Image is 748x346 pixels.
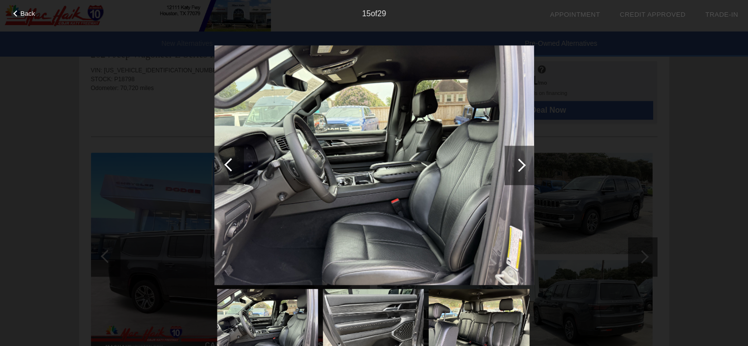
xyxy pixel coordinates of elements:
[550,11,600,18] a: Appointment
[377,9,386,18] span: 29
[705,11,738,18] a: Trade-In
[362,9,371,18] span: 15
[620,11,686,18] a: Credit Approved
[21,10,35,17] span: Back
[214,45,534,285] img: 15.jpg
